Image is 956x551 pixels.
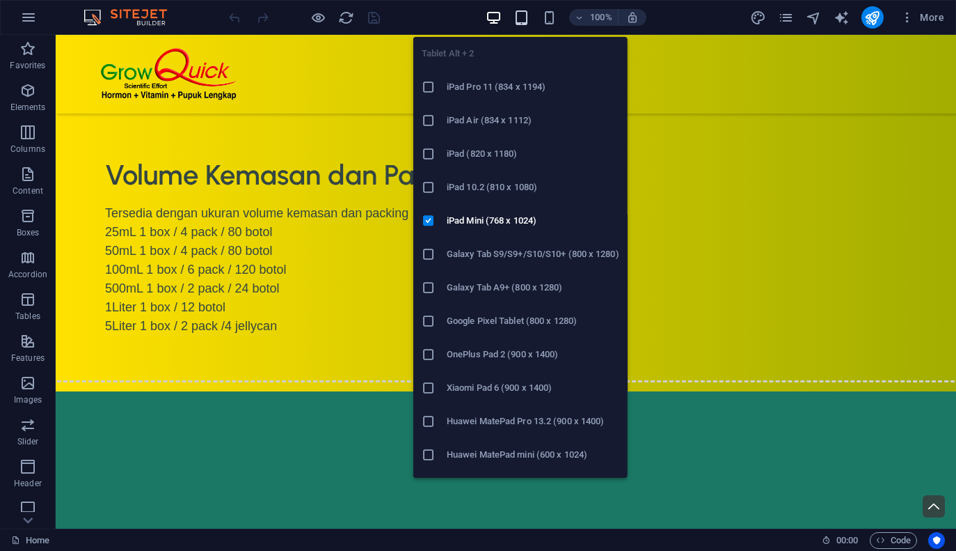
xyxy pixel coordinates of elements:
h6: Galaxy Tab S9/S9+/S10/S10+ (800 x 1280) [447,246,619,263]
p: Boxes [17,227,40,238]
button: publish [861,6,884,29]
span: Paste clipboard [449,406,526,426]
h6: iPad (820 x 1180) [447,146,619,162]
span: More [900,10,944,24]
h6: Galaxy Tab A9+ (800 x 1280) [447,279,619,296]
a: Click to cancel selection. Double-click to open Pages [11,532,49,549]
button: Code [870,532,917,549]
h6: iPad Pro 11 (834 x 1194) [447,79,619,95]
i: Publish [864,10,880,26]
button: Click here to leave preview mode and continue editing [310,9,326,26]
span: Add elements [375,406,444,426]
h6: 100% [590,9,612,26]
i: Pages (Ctrl+Alt+S) [778,10,794,26]
p: Content [13,185,43,196]
span: 00 00 [836,532,858,549]
h6: Google Pixel Tablet (800 x 1280) [447,313,619,329]
button: Usercentrics [928,532,945,549]
img: Editor Logo [80,9,184,26]
h6: Xiaomi Pad 6 (900 x 1400) [447,380,619,396]
button: 100% [569,9,619,26]
button: More [895,6,950,29]
p: Favorites [10,60,45,71]
button: reload [337,9,354,26]
h6: Huawei MatePad Pro 13.2 (900 x 1400) [447,413,619,430]
button: navigator [806,9,822,26]
p: Images [14,394,42,405]
p: Tables [15,311,40,322]
i: AI Writer [834,10,850,26]
h6: iPad Mini (768 x 1024) [447,212,619,229]
h6: iPad Air (834 x 1112) [447,112,619,129]
h6: iPad 10.2 (810 x 1080) [447,179,619,196]
i: Reload page [338,10,354,26]
i: On resize automatically adjust zoom level to fit chosen device. [626,11,639,24]
p: Header [14,478,42,489]
p: Columns [10,143,45,155]
p: Slider [17,436,39,447]
h6: Session time [822,532,859,549]
i: Navigator [806,10,822,26]
button: pages [778,9,795,26]
span: Code [876,532,911,549]
h6: OnePlus Pad 2 (900 x 1400) [447,346,619,363]
p: Features [11,352,45,364]
p: Accordion [8,269,47,280]
button: text_generator [834,9,850,26]
h6: Huawei MatePad mini (600 x 1024) [447,447,619,463]
span: : [846,535,848,545]
i: Design (Ctrl+Alt+Y) [750,10,766,26]
button: design [750,9,767,26]
p: Elements [10,102,46,113]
